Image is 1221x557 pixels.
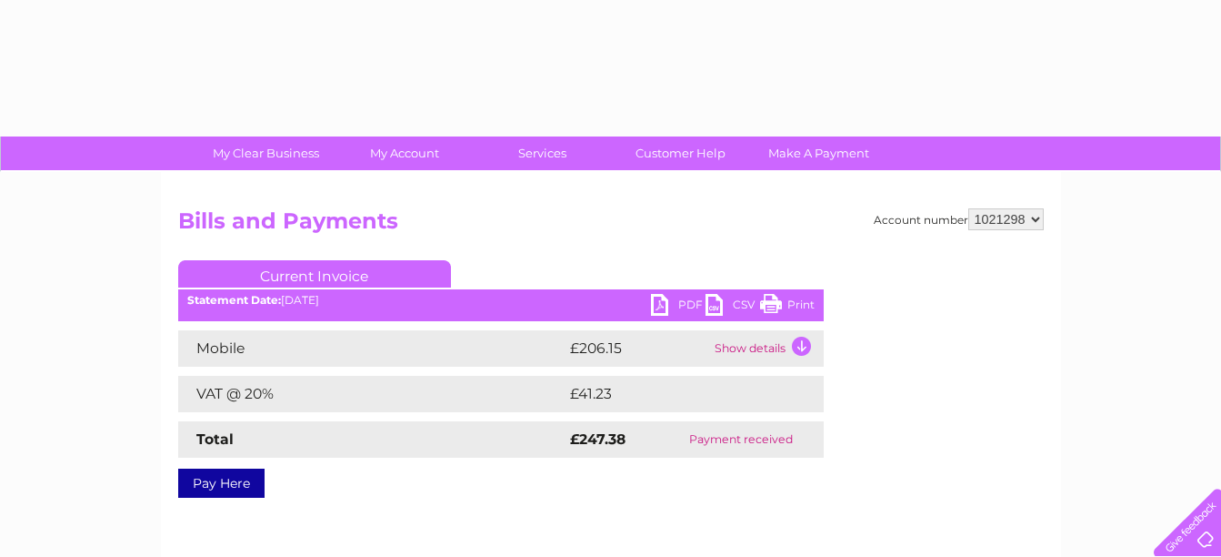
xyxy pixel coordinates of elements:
td: Payment received [659,421,824,458]
div: Account number [874,208,1044,230]
div: [DATE] [178,294,824,307]
a: Customer Help [605,137,756,170]
a: Make A Payment [744,137,894,170]
a: My Clear Business [191,137,341,170]
td: £41.23 [565,376,785,412]
td: Mobile [178,330,565,367]
a: Print [760,294,815,320]
strong: £247.38 [570,430,626,448]
td: £206.15 [565,330,710,367]
td: VAT @ 20% [178,376,565,412]
td: Show details [710,330,824,367]
strong: Total [196,430,234,448]
b: Statement Date: [187,293,281,307]
a: PDF [651,294,706,320]
a: Current Invoice [178,260,451,288]
a: Services [467,137,617,170]
a: CSV [706,294,760,320]
h2: Bills and Payments [178,208,1044,243]
a: My Account [329,137,479,170]
a: Pay Here [178,469,265,498]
